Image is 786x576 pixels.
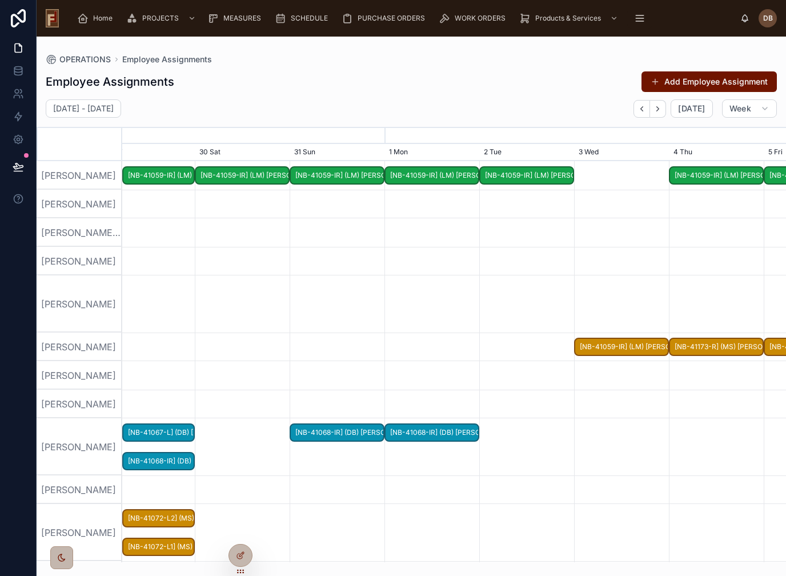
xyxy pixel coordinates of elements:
[669,338,764,357] div: [NB-41173-R] (MS) Rebecca Huebsch
[100,144,195,161] div: 29 Fri
[46,74,174,90] h1: Employee Assignments
[68,6,740,31] div: scrollable content
[196,166,288,185] span: [NB-41059-IR] (LM) [PERSON_NAME] ([PERSON_NAME])
[46,54,111,65] a: OPERATIONS
[123,166,194,185] span: [NB-41059-IR] (LM) [PERSON_NAME] ([PERSON_NAME])
[678,103,705,114] span: [DATE]
[195,144,290,161] div: 30 Sat
[122,509,195,528] div: [NB-41072-L2] (MS) Jeff Gramins
[271,8,336,29] a: SCHEDULE
[223,14,261,23] span: MEASURES
[670,338,763,357] span: [NB-41173-R] (MS) [PERSON_NAME]
[386,166,478,185] span: [NB-41059-IR] (LM) [PERSON_NAME] ([PERSON_NAME])
[204,8,269,29] a: MEASURES
[122,166,195,185] div: [NB-41059-IR] (LM) Jeffrey Brown (Rockwell)
[37,161,122,190] div: [PERSON_NAME]
[384,166,479,185] div: [NB-41059-IR] (LM) Jeffrey Brown (Rockwell)
[122,452,195,471] div: [NB-41068-IR] (DB) Martin Flower
[479,166,574,185] div: [NB-41059-IR] (LM) Jeffrey Brown (Rockwell)
[338,8,433,29] a: PURCHASE ORDERS
[122,538,195,557] div: [NB-41072-L1] (MS) Jeff Gramins
[574,338,669,357] div: [NB-41059-IR] (LM) Jeffrey Brown (Rockwell)
[669,144,764,161] div: 4 Thu
[290,423,384,442] div: [NB-41068-IR] (DB) Martin Flower
[37,218,122,247] div: [PERSON_NAME] [PERSON_NAME]
[480,166,573,185] span: [NB-41059-IR] (LM) [PERSON_NAME] ([PERSON_NAME])
[123,452,194,471] span: [NB-41068-IR] (DB) [PERSON_NAME]
[290,166,384,185] div: [NB-41059-IR] (LM) Jeffrey Brown (Rockwell)
[535,14,601,23] span: Products & Services
[37,504,122,561] div: [PERSON_NAME]
[729,103,751,114] span: Week
[37,361,122,390] div: [PERSON_NAME]
[123,509,194,528] span: [NB-41072-L2] (MS) [PERSON_NAME]
[53,103,114,114] h2: [DATE] - [DATE]
[142,14,179,23] span: PROJECTS
[384,423,479,442] div: [NB-41068-IR] (DB) Martin Flower
[122,54,212,65] a: Employee Assignments
[37,190,122,218] div: [PERSON_NAME]
[46,9,59,27] img: App logo
[435,8,514,29] a: WORK ORDERS
[575,338,668,357] span: [NB-41059-IR] (LM) [PERSON_NAME] ([PERSON_NAME])
[763,14,773,23] span: DB
[74,8,121,29] a: Home
[670,166,763,185] span: [NB-41059-IR] (LM) [PERSON_NAME] ([PERSON_NAME])
[291,14,328,23] span: SCHEDULE
[37,418,122,475] div: [PERSON_NAME]
[123,8,202,29] a: PROJECTS
[386,423,478,442] span: [NB-41068-IR] (DB) [PERSON_NAME]
[291,423,383,442] span: [NB-41068-IR] (DB) [PERSON_NAME]
[122,423,195,442] div: [NB-41067-L] (DB) Theresa & Pat Needham
[93,14,113,23] span: Home
[516,8,624,29] a: Products & Services
[358,14,425,23] span: PURCHASE ORDERS
[669,166,764,185] div: [NB-41059-IR] (LM) Jeffrey Brown (Rockwell)
[722,99,777,118] button: Week
[671,99,712,118] button: [DATE]
[37,275,122,333] div: [PERSON_NAME]
[641,71,777,92] button: Add Employee Assignment
[37,247,122,275] div: [PERSON_NAME]
[290,144,384,161] div: 31 Sun
[123,423,194,442] span: [NB-41067-L] (DB) [PERSON_NAME] & [PERSON_NAME]
[37,390,122,418] div: [PERSON_NAME]
[384,144,479,161] div: 1 Mon
[455,14,506,23] span: WORK ORDERS
[291,166,383,185] span: [NB-41059-IR] (LM) [PERSON_NAME] ([PERSON_NAME])
[574,144,669,161] div: 3 Wed
[37,333,122,361] div: [PERSON_NAME]
[37,475,122,504] div: [PERSON_NAME]
[123,538,194,557] span: [NB-41072-L1] (MS) [PERSON_NAME]
[479,144,574,161] div: 2 Tue
[195,166,290,185] div: [NB-41059-IR] (LM) Jeffrey Brown (Rockwell)
[59,54,111,65] span: OPERATIONS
